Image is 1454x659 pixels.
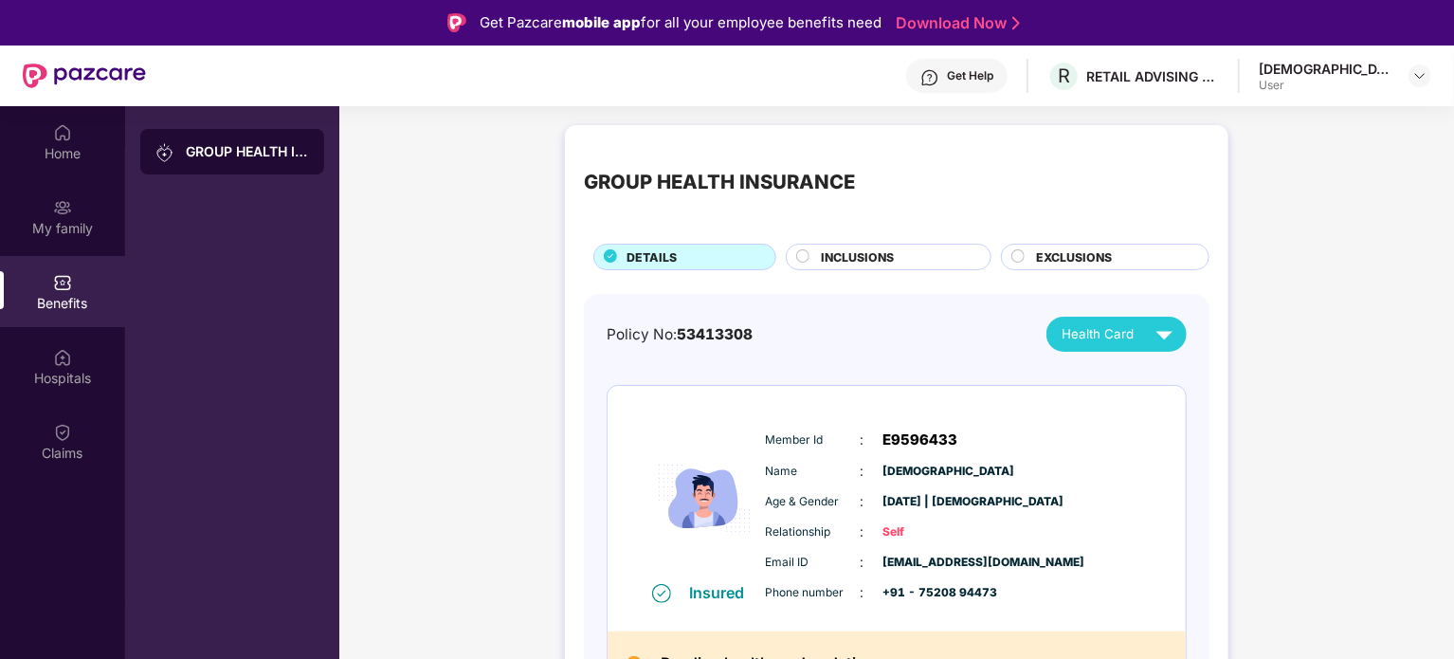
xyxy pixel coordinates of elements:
span: DETAILS [627,248,677,266]
span: EXCLUSIONS [1036,248,1112,266]
img: svg+xml;base64,PHN2ZyBpZD0iSGVscC0zMngzMiIgeG1sbnM9Imh0dHA6Ly93d3cudzMub3JnLzIwMDAvc3ZnIiB3aWR0aD... [920,68,939,87]
span: : [861,522,864,542]
span: : [861,552,864,573]
span: [DATE] | [DEMOGRAPHIC_DATA] [883,493,978,511]
img: New Pazcare Logo [23,64,146,88]
img: svg+xml;base64,PHN2ZyBpZD0iQ2xhaW0iIHhtbG5zPSJodHRwOi8vd3d3LnczLm9yZy8yMDAwL3N2ZyIgd2lkdGg9IjIwIi... [53,423,72,442]
span: Relationship [766,523,861,541]
div: Get Help [947,68,993,83]
span: : [861,461,864,482]
div: Insured [690,583,756,602]
span: : [861,430,864,450]
img: svg+xml;base64,PHN2ZyBpZD0iRHJvcGRvd24tMzJ4MzIiIHhtbG5zPSJodHRwOi8vd3d3LnczLm9yZy8yMDAwL3N2ZyIgd2... [1412,68,1427,83]
strong: mobile app [562,13,641,31]
img: Stroke [1012,13,1020,33]
img: svg+xml;base64,PHN2ZyB3aWR0aD0iMjAiIGhlaWdodD0iMjAiIHZpZXdCb3g9IjAgMCAyMCAyMCIgZmlsbD0ibm9uZSIgeG... [53,198,72,217]
img: svg+xml;base64,PHN2ZyB4bWxucz0iaHR0cDovL3d3dy53My5vcmcvMjAwMC9zdmciIHdpZHRoPSIxNiIgaGVpZ2h0PSIxNi... [652,584,671,603]
button: Health Card [1046,317,1187,352]
span: Self [883,523,978,541]
span: Age & Gender [766,493,861,511]
div: GROUP HEALTH INSURANCE [186,142,309,161]
span: Member Id [766,431,861,449]
div: RETAIL ADVISING SERVICES LLP [1086,67,1219,85]
span: [EMAIL_ADDRESS][DOMAIN_NAME] [883,554,978,572]
img: svg+xml;base64,PHN2ZyBpZD0iQmVuZWZpdHMiIHhtbG5zPSJodHRwOi8vd3d3LnczLm9yZy8yMDAwL3N2ZyIgd2lkdGg9Ij... [53,273,72,292]
span: +91 - 75208 94473 [883,584,978,602]
span: R [1058,64,1070,87]
div: [DEMOGRAPHIC_DATA] [1259,60,1391,78]
a: Download Now [896,13,1014,33]
span: [DEMOGRAPHIC_DATA] [883,463,978,481]
span: INCLUSIONS [821,248,894,266]
span: Phone number [766,584,861,602]
div: User [1259,78,1391,93]
span: : [861,491,864,512]
img: icon [647,414,761,582]
div: GROUP HEALTH INSURANCE [584,167,855,197]
div: Policy No: [607,323,753,346]
span: Health Card [1062,324,1134,344]
img: svg+xml;base64,PHN2ZyB4bWxucz0iaHR0cDovL3d3dy53My5vcmcvMjAwMC9zdmciIHZpZXdCb3g9IjAgMCAyNCAyNCIgd2... [1148,318,1181,351]
div: Get Pazcare for all your employee benefits need [480,11,881,34]
img: svg+xml;base64,PHN2ZyB3aWR0aD0iMjAiIGhlaWdodD0iMjAiIHZpZXdCb3g9IjAgMCAyMCAyMCIgZmlsbD0ibm9uZSIgeG... [155,143,174,162]
img: svg+xml;base64,PHN2ZyBpZD0iSG9tZSIgeG1sbnM9Imh0dHA6Ly93d3cudzMub3JnLzIwMDAvc3ZnIiB3aWR0aD0iMjAiIG... [53,123,72,142]
span: Email ID [766,554,861,572]
span: : [861,582,864,603]
img: svg+xml;base64,PHN2ZyBpZD0iSG9zcGl0YWxzIiB4bWxucz0iaHR0cDovL3d3dy53My5vcmcvMjAwMC9zdmciIHdpZHRoPS... [53,348,72,367]
span: 53413308 [677,325,753,343]
span: Name [766,463,861,481]
span: E9596433 [883,429,958,451]
img: Logo [447,13,466,32]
